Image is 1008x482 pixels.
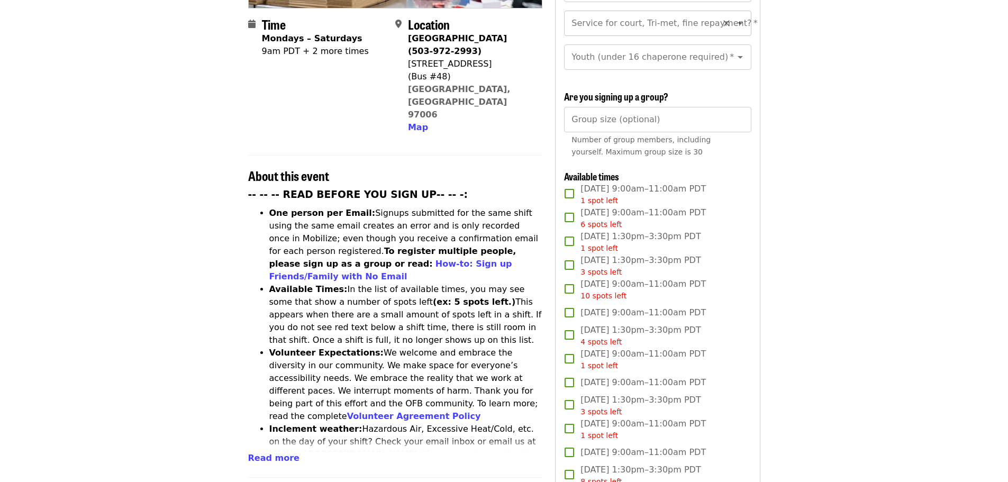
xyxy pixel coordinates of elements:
[580,230,701,254] span: [DATE] 1:30pm–3:30pm PDT
[269,207,543,283] li: Signups submitted for the same shift using the same email creates an error and is only recorded o...
[269,208,376,218] strong: One person per Email:
[733,16,748,31] button: Open
[580,206,706,230] span: [DATE] 9:00am–11:00am PDT
[269,348,384,358] strong: Volunteer Expectations:
[571,135,711,156] span: Number of group members, including yourself. Maximum group size is 30
[580,254,701,278] span: [DATE] 1:30pm–3:30pm PDT
[269,347,543,423] li: We welcome and embrace the diversity in our community. We make space for everyone’s accessibility...
[719,16,734,31] button: Clear
[580,268,622,276] span: 3 spots left
[408,121,428,134] button: Map
[248,189,468,200] strong: -- -- -- READ BEFORE YOU SIGN UP-- -- -:
[433,297,515,307] strong: (ex: 5 spots left.)
[347,411,481,421] a: Volunteer Agreement Policy
[580,220,622,229] span: 6 spots left
[248,19,256,29] i: calendar icon
[262,33,362,43] strong: Mondays – Saturdays
[580,278,706,302] span: [DATE] 9:00am–11:00am PDT
[408,33,507,56] strong: [GEOGRAPHIC_DATA] (503-972-2993)
[580,338,622,346] span: 4 spots left
[580,394,701,417] span: [DATE] 1:30pm–3:30pm PDT
[580,431,618,440] span: 1 spot left
[580,417,706,441] span: [DATE] 9:00am–11:00am PDT
[564,169,619,183] span: Available times
[408,84,511,120] a: [GEOGRAPHIC_DATA], [GEOGRAPHIC_DATA] 97006
[269,246,516,269] strong: To register multiple people, please sign up as a group or read:
[395,19,402,29] i: map-marker-alt icon
[248,452,299,465] button: Read more
[580,376,706,389] span: [DATE] 9:00am–11:00am PDT
[408,122,428,132] span: Map
[564,89,668,103] span: Are you signing up a group?
[733,50,748,65] button: Open
[269,259,512,281] a: How-to: Sign up Friends/Family with No Email
[580,196,618,205] span: 1 spot left
[580,446,706,459] span: [DATE] 9:00am–11:00am PDT
[580,183,706,206] span: [DATE] 9:00am–11:00am PDT
[580,407,622,416] span: 3 spots left
[408,15,450,33] span: Location
[408,70,534,83] div: (Bus #48)
[269,284,348,294] strong: Available Times:
[580,306,706,319] span: [DATE] 9:00am–11:00am PDT
[580,324,701,348] span: [DATE] 1:30pm–3:30pm PDT
[262,45,369,58] div: 9am PDT + 2 more times
[564,107,751,132] input: [object Object]
[248,166,329,185] span: About this event
[408,58,534,70] div: [STREET_ADDRESS]
[248,453,299,463] span: Read more
[580,361,618,370] span: 1 spot left
[580,348,706,371] span: [DATE] 9:00am–11:00am PDT
[269,424,362,434] strong: Inclement weather:
[262,15,286,33] span: Time
[580,292,626,300] span: 10 spots left
[269,283,543,347] li: In the list of available times, you may see some that show a number of spots left This appears wh...
[580,244,618,252] span: 1 spot left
